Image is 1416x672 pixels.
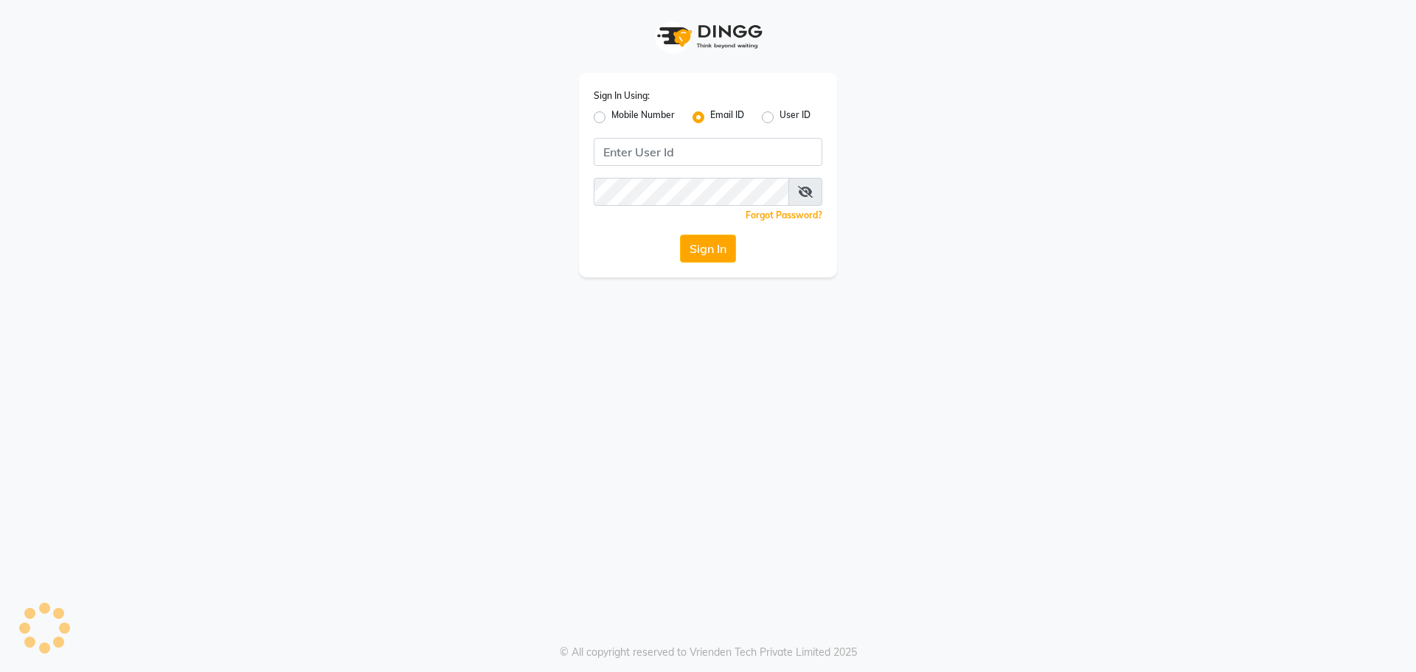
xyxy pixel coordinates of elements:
[594,138,822,166] input: Username
[710,108,744,126] label: Email ID
[746,209,822,221] a: Forgot Password?
[680,235,736,263] button: Sign In
[611,108,675,126] label: Mobile Number
[780,108,811,126] label: User ID
[649,15,767,58] img: logo1.svg
[594,178,789,206] input: Username
[594,89,650,103] label: Sign In Using:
